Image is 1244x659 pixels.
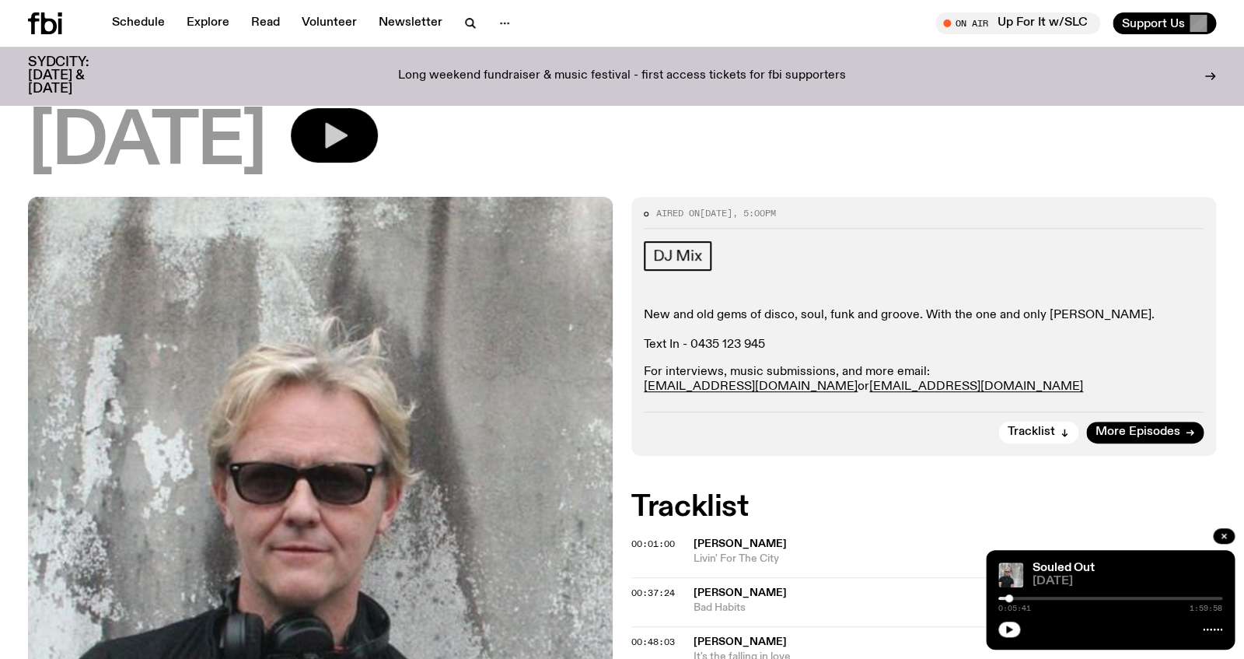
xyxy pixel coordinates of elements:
[631,538,675,550] span: 00:01:00
[998,422,1078,443] button: Tracklist
[694,636,787,647] span: [PERSON_NAME]
[28,56,128,96] h3: SYDCITY: [DATE] & [DATE]
[398,69,846,83] p: Long weekend fundraiser & music festival - first access tickets for fbi supporters
[644,308,1204,353] p: New and old gems of disco, soul, funk and groove. With the one and only [PERSON_NAME]. Text In - ...
[1033,576,1222,587] span: [DATE]
[242,12,289,34] a: Read
[656,207,700,219] span: Aired on
[631,493,1216,521] h2: Tracklist
[700,207,732,219] span: [DATE]
[292,12,366,34] a: Volunteer
[732,207,776,219] span: , 5:00pm
[644,380,858,393] a: [EMAIL_ADDRESS][DOMAIN_NAME]
[1190,605,1222,612] span: 1:59:58
[644,241,711,271] a: DJ Mix
[694,587,787,598] span: [PERSON_NAME]
[631,589,675,598] button: 00:37:24
[631,587,675,599] span: 00:37:24
[998,605,1031,612] span: 0:05:41
[369,12,452,34] a: Newsletter
[869,380,1083,393] a: [EMAIL_ADDRESS][DOMAIN_NAME]
[631,638,675,647] button: 00:48:03
[1113,12,1216,34] button: Support Us
[1122,16,1185,30] span: Support Us
[1008,426,1055,438] span: Tracklist
[935,12,1100,34] button: On AirUp For It w/SLC
[644,365,1204,394] p: For interviews, music submissions, and more email: or
[694,552,1216,566] span: Livin' For The City
[694,538,787,549] span: [PERSON_NAME]
[1095,426,1180,438] span: More Episodes
[631,636,675,648] span: 00:48:03
[28,108,266,178] span: [DATE]
[1033,562,1095,574] a: Souled Out
[694,601,1216,615] span: Bad Habits
[177,12,239,34] a: Explore
[103,12,174,34] a: Schedule
[631,540,675,549] button: 00:01:00
[998,563,1023,587] img: Stephen looks directly at the camera, wearing a black tee, black sunglasses and headphones around...
[653,247,702,265] span: DJ Mix
[1086,422,1204,443] a: More Episodes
